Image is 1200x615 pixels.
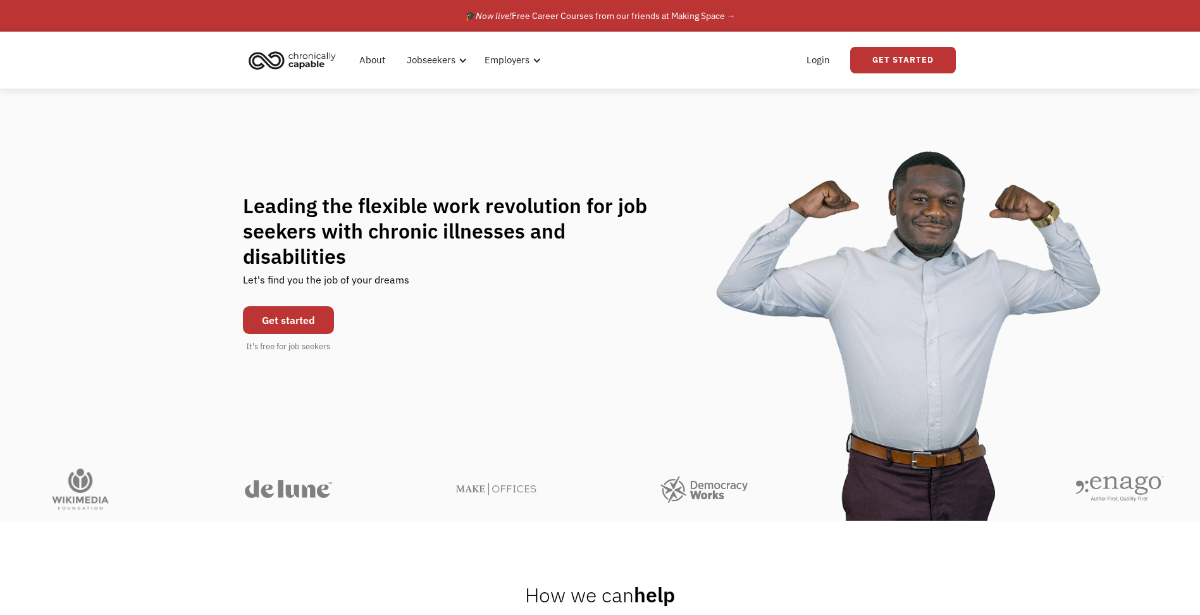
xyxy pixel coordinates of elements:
a: Get started [243,306,334,334]
em: Now live! [476,10,512,22]
div: Employers [485,53,529,68]
div: Employers [477,40,545,80]
a: Login [799,40,838,80]
div: It's free for job seekers [246,340,330,353]
div: 🎓 Free Career Courses from our friends at Making Space → [465,8,736,23]
img: Chronically Capable logo [245,46,340,74]
div: Let's find you the job of your dreams [243,269,409,300]
a: Get Started [850,47,956,73]
h1: Leading the flexible work revolution for job seekers with chronic illnesses and disabilities [243,193,672,269]
a: home [245,46,345,74]
h2: help [525,582,675,607]
a: About [352,40,393,80]
span: How we can [525,581,634,608]
div: Jobseekers [399,40,471,80]
div: Jobseekers [407,53,455,68]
